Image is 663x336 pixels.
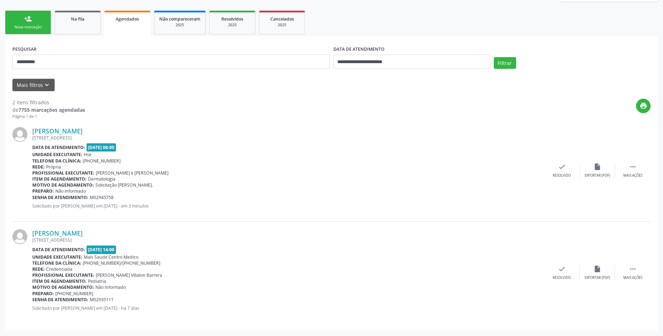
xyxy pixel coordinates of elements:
span: Na fila [71,16,84,22]
strong: 7755 marcações agendadas [18,106,85,113]
span: Resolvidos [221,16,243,22]
span: Credenciada [46,266,72,272]
b: Rede: [32,266,45,272]
span: [PHONE_NUMBER]/[PHONE_NUMBER] [83,260,160,266]
button: Mais filtroskeyboard_arrow_down [12,79,55,91]
span: [DATE] 08:00 [87,143,116,152]
span: Hse [84,152,92,158]
div: Nova marcação [10,24,46,30]
span: Própria [46,164,61,170]
div: Mais ações [623,275,642,280]
span: [PHONE_NUMBER] [83,158,121,164]
span: Pediatria [88,278,106,284]
div: Exportar (PDF) [585,173,610,178]
span: Cancelados [270,16,294,22]
img: img [12,127,27,142]
div: Mais ações [623,173,642,178]
b: Telefone da clínica: [32,260,81,266]
div: de [12,106,85,114]
b: Telefone da clínica: [32,158,81,164]
b: Rede: [32,164,45,170]
b: Senha de atendimento: [32,194,88,200]
i:  [629,265,637,273]
div: [STREET_ADDRESS] [32,135,544,141]
i: insert_drive_file [593,265,601,273]
div: Exportar (PDF) [585,275,610,280]
button: print [636,99,651,113]
b: Data de atendimento: [32,144,85,150]
i: print [640,102,647,110]
span: [DATE] 14:00 [87,246,116,254]
span: Mais Saude Centro Medico [84,254,138,260]
div: Página 1 de 1 [12,114,85,120]
img: img [12,229,27,244]
b: Preparo: [32,291,54,297]
div: [STREET_ADDRESS] [32,237,544,243]
b: Item de agendamento: [32,176,87,182]
i: keyboard_arrow_down [43,81,51,89]
span: Dermatologia [88,176,115,182]
span: Não compareceram [159,16,200,22]
span: M02945758 [90,194,114,200]
span: [PERSON_NAME] Villalon Barrera [96,272,162,278]
b: Unidade executante: [32,254,82,260]
span: [PERSON_NAME] e [PERSON_NAME] [96,170,168,176]
div: person_add [24,15,32,23]
b: Motivo de agendamento: [32,182,94,188]
div: Resolvido [553,173,571,178]
span: Solicitação [PERSON_NAME]. [95,182,153,188]
div: 2025 [159,22,200,28]
label: DATA DE ATENDIMENTO [333,44,385,55]
b: Senha de atendimento: [32,297,88,303]
b: Profissional executante: [32,272,94,278]
p: Solicitado por [PERSON_NAME] em [DATE] - em 3 minutos [32,203,544,209]
span: Não informado [55,188,86,194]
b: Unidade executante: [32,152,82,158]
i: insert_drive_file [593,163,601,171]
a: [PERSON_NAME] [32,229,83,237]
p: Solicitado por [PERSON_NAME] em [DATE] - há 7 dias [32,305,544,311]
span: [PHONE_NUMBER] [55,291,93,297]
span: Não informado [95,284,126,290]
div: Resolvido [553,275,571,280]
label: PESQUISAR [12,44,37,55]
button: Filtrar [494,57,516,69]
b: Item de agendamento: [32,278,87,284]
b: Preparo: [32,188,54,194]
span: Agendados [116,16,139,22]
b: Profissional executante: [32,170,94,176]
div: 2025 [264,22,300,28]
div: 2025 [215,22,250,28]
b: Motivo de agendamento: [32,284,94,290]
div: 2 itens filtrados [12,99,85,106]
a: [PERSON_NAME] [32,127,83,135]
i: check [558,265,566,273]
i:  [629,163,637,171]
b: Data de atendimento: [32,247,85,253]
i: check [558,163,566,171]
span: M02935111 [90,297,114,303]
